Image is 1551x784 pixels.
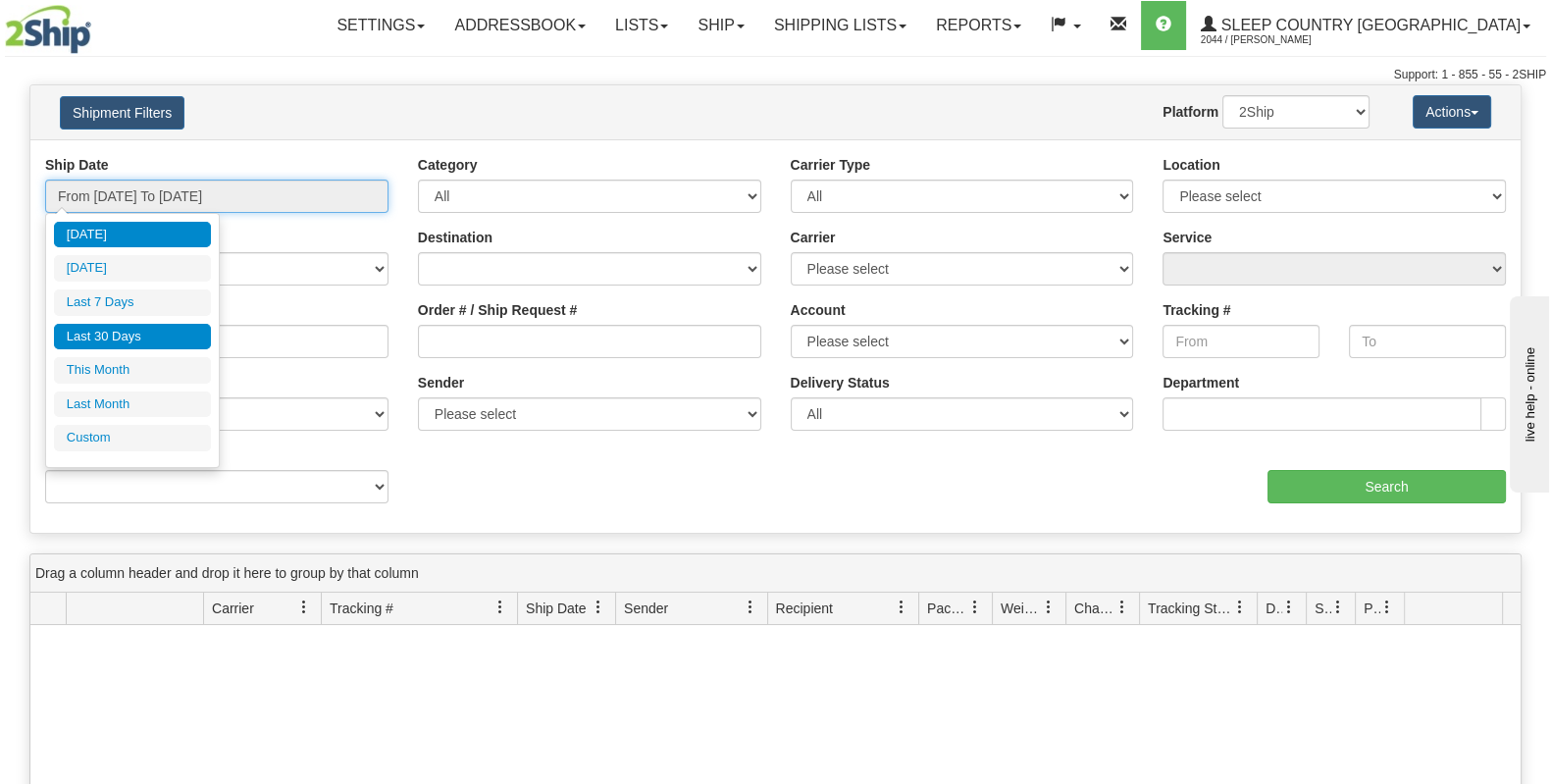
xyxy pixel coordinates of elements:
a: Reports [921,1,1036,50]
a: Packages filter column settings [958,591,992,624]
li: [DATE] [54,222,211,248]
span: Pickup Status [1364,599,1380,618]
label: Account [791,300,846,320]
li: [DATE] [54,255,211,282]
li: This Month [54,357,211,384]
a: Carrier filter column settings [287,591,321,624]
label: Tracking # [1163,300,1230,320]
iframe: chat widget [1506,291,1549,492]
label: Carrier Type [791,155,870,175]
a: Tracking # filter column settings [484,591,517,624]
button: Shipment Filters [60,96,184,130]
span: Sleep Country [GEOGRAPHIC_DATA] [1216,17,1521,33]
div: grid grouping header [30,554,1521,593]
span: Shipment Issues [1315,599,1331,618]
span: Charge [1074,599,1115,618]
span: Carrier [212,599,254,618]
li: Custom [54,425,211,451]
span: Tracking # [330,599,393,618]
img: logo2044.jpg [5,5,91,54]
label: Destination [418,228,492,247]
label: Platform [1163,102,1218,122]
button: Actions [1413,95,1491,129]
span: Sender [624,599,668,618]
a: Addressbook [439,1,600,50]
div: live help - online [15,17,181,31]
li: Last 30 Days [54,324,211,350]
span: Tracking Status [1148,599,1233,618]
span: Packages [927,599,968,618]
a: Shipment Issues filter column settings [1321,591,1355,624]
a: Ship Date filter column settings [582,591,615,624]
a: Pickup Status filter column settings [1370,591,1404,624]
a: Sleep Country [GEOGRAPHIC_DATA] 2044 / [PERSON_NAME] [1186,1,1545,50]
div: Support: 1 - 855 - 55 - 2SHIP [5,67,1546,83]
label: Sender [418,373,464,392]
label: Category [418,155,478,175]
span: 2044 / [PERSON_NAME] [1201,30,1348,50]
label: Delivery Status [791,373,890,392]
input: Search [1267,470,1506,503]
a: Shipping lists [759,1,921,50]
label: Carrier [791,228,836,247]
span: Weight [1001,599,1042,618]
a: Settings [322,1,439,50]
a: Sender filter column settings [734,591,767,624]
label: Department [1163,373,1239,392]
input: From [1163,325,1319,358]
span: Ship Date [526,599,586,618]
a: Ship [683,1,758,50]
span: Recipient [776,599,833,618]
span: Delivery Status [1266,599,1282,618]
label: Ship Date [45,155,109,175]
a: Delivery Status filter column settings [1272,591,1306,624]
label: Service [1163,228,1212,247]
a: Lists [600,1,683,50]
a: Recipient filter column settings [885,591,918,624]
label: Order # / Ship Request # [418,300,578,320]
label: Location [1163,155,1219,175]
input: To [1349,325,1506,358]
li: Last Month [54,392,211,418]
a: Tracking Status filter column settings [1223,591,1257,624]
a: Charge filter column settings [1106,591,1139,624]
a: Weight filter column settings [1032,591,1065,624]
li: Last 7 Days [54,289,211,316]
